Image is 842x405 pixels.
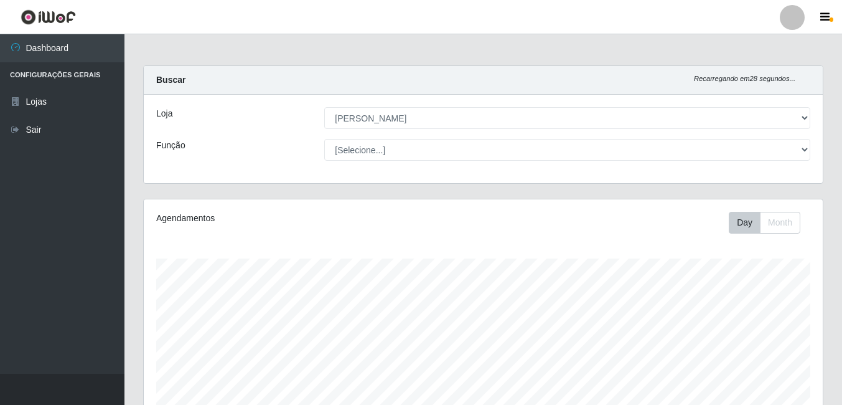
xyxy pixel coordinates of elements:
[729,212,800,234] div: First group
[760,212,800,234] button: Month
[729,212,810,234] div: Toolbar with button groups
[694,75,795,82] i: Recarregando em 28 segundos...
[156,212,418,225] div: Agendamentos
[156,107,172,120] label: Loja
[156,75,185,85] strong: Buscar
[156,139,185,152] label: Função
[21,9,76,25] img: CoreUI Logo
[729,212,760,234] button: Day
